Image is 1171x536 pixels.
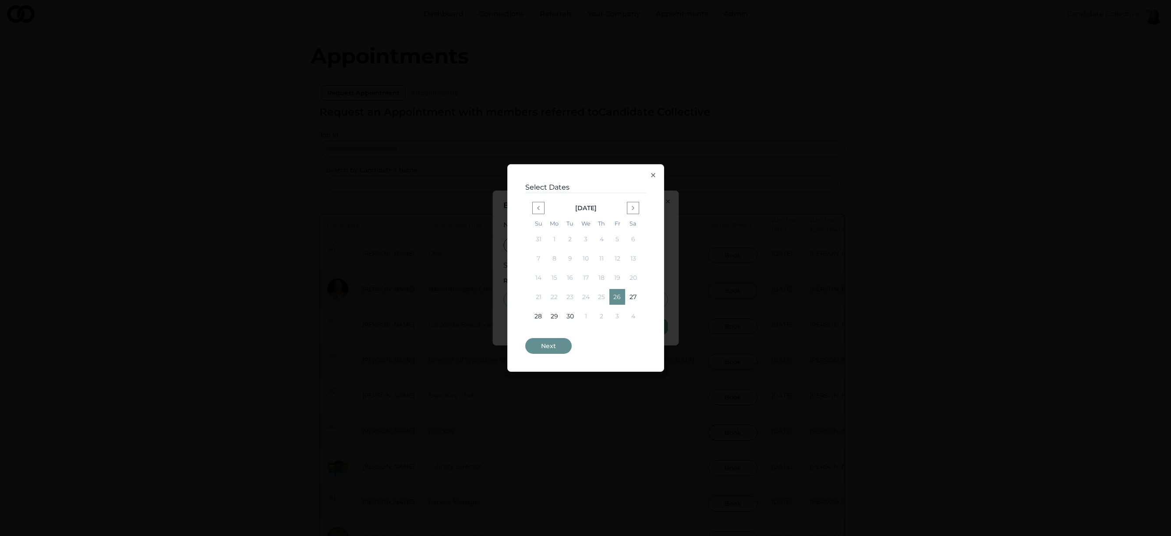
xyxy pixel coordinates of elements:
[546,219,562,228] th: Monday
[609,219,625,228] th: Friday
[594,219,609,228] th: Thursday
[546,308,562,324] button: 29
[532,202,545,214] button: Go to previous month
[627,202,639,214] button: Go to next month
[575,204,596,212] div: [DATE]
[525,338,572,354] button: Next
[562,308,578,324] button: 30
[562,219,578,228] th: Tuesday
[609,289,625,305] button: 26
[625,289,641,305] button: 27
[578,308,594,324] button: 1
[525,182,646,193] h3: Select Dates
[578,219,594,228] th: Wednesday
[531,219,546,228] th: Sunday
[625,219,641,228] th: Saturday
[531,308,546,324] button: 28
